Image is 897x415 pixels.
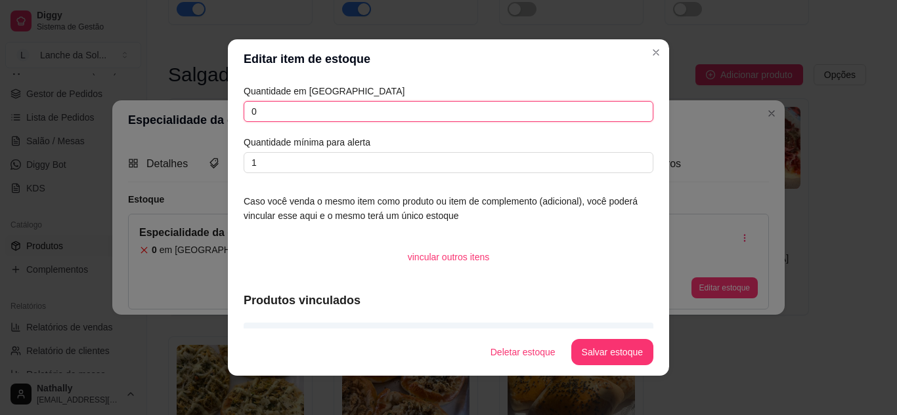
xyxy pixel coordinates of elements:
button: Salvar estoque [571,339,653,365]
article: Quantidade em [GEOGRAPHIC_DATA] [244,84,653,98]
button: vincular outros itens [397,244,500,270]
article: Produtos vinculados [244,291,653,309]
button: Close [645,42,667,63]
article: Quantidade mínima para alerta [244,135,653,149]
article: Caso você venda o mesmo item como produto ou item de complemento (adicional), você poderá vincula... [244,194,653,223]
header: Editar item de estoque [228,39,669,79]
button: Deletar estoque [480,339,566,365]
